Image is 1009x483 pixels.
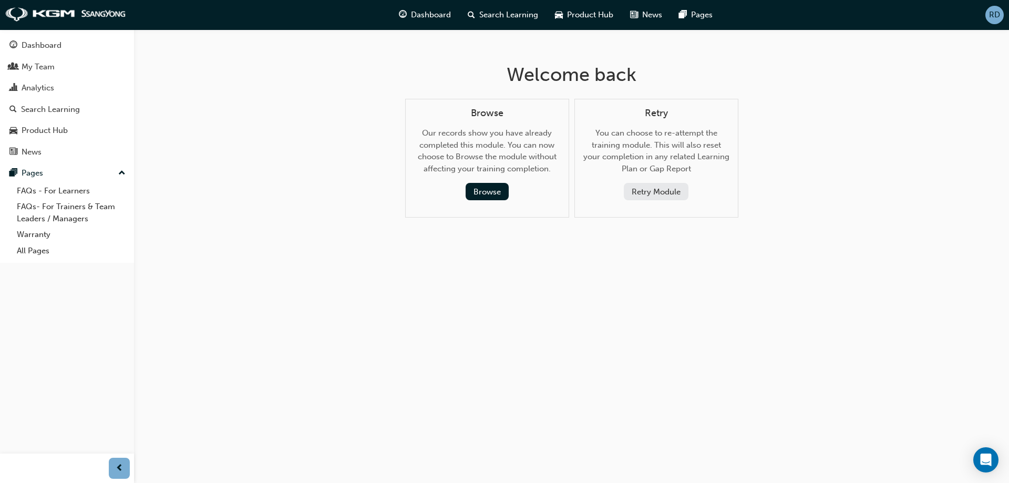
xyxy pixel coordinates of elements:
div: Pages [22,167,43,179]
span: Search Learning [479,9,538,21]
a: Search Learning [4,100,130,119]
span: car-icon [9,126,17,136]
div: News [22,146,42,158]
div: Search Learning [21,104,80,116]
span: Dashboard [411,9,451,21]
span: chart-icon [9,84,17,93]
a: Warranty [13,227,130,243]
div: Analytics [22,82,54,94]
a: guage-iconDashboard [390,4,459,26]
h1: Welcome back [405,63,738,86]
a: Product Hub [4,121,130,140]
span: search-icon [9,105,17,115]
button: DashboardMy TeamAnalyticsSearch LearningProduct HubNews [4,34,130,163]
span: prev-icon [116,462,123,475]
h4: Retry [583,108,729,119]
div: Our records show you have already completed this module. You can now choose to Browse the module ... [414,108,560,201]
a: FAQs - For Learners [13,183,130,199]
a: Analytics [4,78,130,98]
a: All Pages [13,243,130,259]
a: pages-iconPages [671,4,721,26]
a: News [4,142,130,162]
span: news-icon [9,148,17,157]
span: Product Hub [567,9,613,21]
span: pages-icon [9,169,17,178]
div: Open Intercom Messenger [973,447,998,472]
button: Retry Module [624,183,688,200]
h4: Browse [414,108,560,119]
div: My Team [22,61,55,73]
a: car-iconProduct Hub [547,4,622,26]
span: people-icon [9,63,17,72]
button: Pages [4,163,130,183]
button: RD [985,6,1004,24]
a: Dashboard [4,36,130,55]
button: Browse [466,183,509,200]
img: kgm [5,7,126,22]
span: search-icon [468,8,475,22]
div: Dashboard [22,39,61,52]
span: up-icon [118,167,126,180]
span: News [642,9,662,21]
span: RD [989,9,1000,21]
a: search-iconSearch Learning [459,4,547,26]
span: car-icon [555,8,563,22]
span: pages-icon [679,8,687,22]
div: Product Hub [22,125,68,137]
span: Pages [691,9,713,21]
span: news-icon [630,8,638,22]
span: guage-icon [9,41,17,50]
a: news-iconNews [622,4,671,26]
span: guage-icon [399,8,407,22]
a: My Team [4,57,130,77]
a: FAQs- For Trainers & Team Leaders / Managers [13,199,130,227]
div: You can choose to re-attempt the training module. This will also reset your completion in any rel... [583,108,729,201]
